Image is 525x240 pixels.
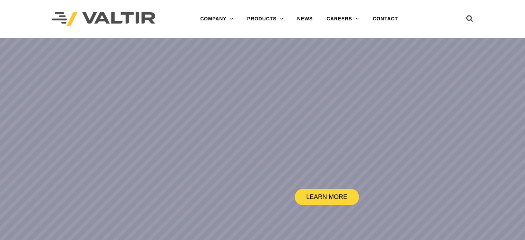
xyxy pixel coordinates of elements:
a: CAREERS [320,12,366,26]
a: NEWS [290,12,320,26]
img: Valtir [52,12,155,26]
a: CONTACT [366,12,405,26]
a: LEARN MORE [295,189,359,205]
a: COMPANY [193,12,240,26]
a: PRODUCTS [240,12,290,26]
